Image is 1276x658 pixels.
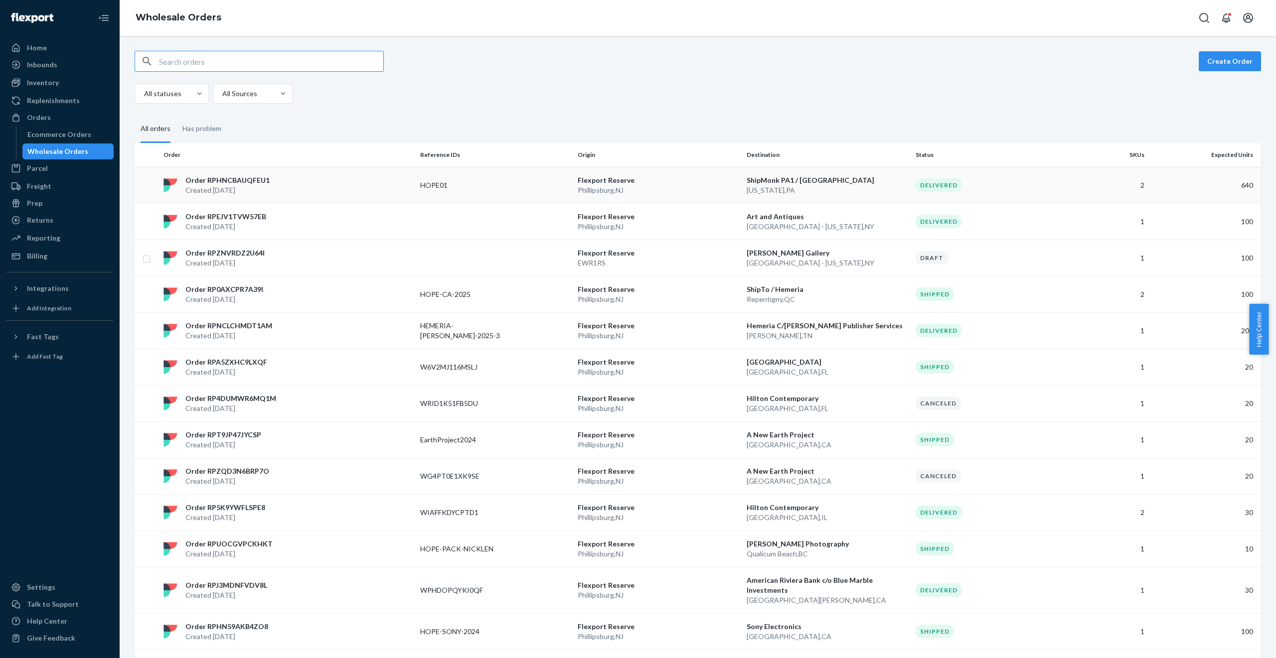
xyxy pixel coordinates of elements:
p: Created [DATE] [185,513,265,523]
p: [GEOGRAPHIC_DATA] , CA [747,632,908,642]
div: Talk to Support [27,599,79,609]
p: Order RPUOCGVPCKHKT [185,539,273,549]
p: ShipMonk PA1 / [GEOGRAPHIC_DATA] [747,175,908,185]
p: Phillipsburg , NJ [578,331,739,341]
p: Phillipsburg , NJ [578,222,739,232]
p: Phillipsburg , NJ [578,294,739,304]
td: 200 [1148,312,1261,349]
td: 30 [1148,494,1261,530]
p: EWR1RS [578,258,739,268]
p: Phillipsburg , NJ [578,185,739,195]
a: Inventory [6,75,114,91]
p: HOPE-PACK-NICKLEN [420,544,500,554]
p: Phillipsburg , NJ [578,513,739,523]
p: W6V2MJ116MSLJ [420,362,500,372]
p: Created [DATE] [185,185,270,195]
div: Reporting [27,233,60,243]
a: Talk to Support [6,596,114,612]
td: 640 [1148,167,1261,203]
p: Flexport Reserve [578,539,739,549]
p: Hemeria C/[PERSON_NAME] Publisher Services [747,321,908,331]
div: Home [27,43,47,53]
p: A New Earth Project [747,466,908,476]
img: flexport logo [163,433,177,447]
p: Sony Electronics [747,622,908,632]
td: 2 [1070,494,1148,530]
td: 1 [1070,385,1148,421]
td: 20 [1148,458,1261,494]
a: Wholesale Orders [136,12,221,23]
a: Freight [6,178,114,194]
img: flexport logo [163,583,177,597]
div: Delivered [916,178,962,192]
p: Order RPJ3MDNFVDV8L [185,580,267,590]
p: [US_STATE] , PA [747,185,908,195]
p: Order RP5K9YWFLSPE8 [185,503,265,513]
p: [PERSON_NAME] Photography [747,539,908,549]
td: 20 [1148,349,1261,385]
p: [PERSON_NAME] Gallery [747,248,908,258]
button: Integrations [6,280,114,296]
p: Phillipsburg , NJ [578,590,739,600]
button: Help Center [1249,304,1269,355]
p: Flexport Reserve [578,175,739,185]
p: [GEOGRAPHIC_DATA] - [US_STATE] , NY [747,258,908,268]
div: Delivered [916,324,962,337]
a: Wholesale Orders [22,143,114,159]
img: flexport logo [163,360,177,374]
td: 20 [1148,421,1261,458]
a: Settings [6,579,114,595]
div: Shipped [916,433,954,446]
p: WPHDOPQYKI0QF [420,585,500,595]
a: Add Fast Tag [6,349,114,365]
p: [GEOGRAPHIC_DATA][PERSON_NAME] , CA [747,595,908,605]
th: Origin [574,143,743,167]
td: 1 [1070,613,1148,650]
a: Home [6,40,114,56]
p: Order RPZQD3N6BRP7O [185,466,269,476]
p: WIAFFKDYCPTD1 [420,508,500,518]
td: 2 [1070,276,1148,312]
p: Phillipsburg , NJ [578,367,739,377]
p: Created [DATE] [185,294,263,304]
button: Create Order [1199,51,1261,71]
p: Created [DATE] [185,331,272,341]
p: Phillipsburg , NJ [578,549,739,559]
th: Expected Units [1148,143,1261,167]
img: flexport logo [163,542,177,556]
p: Flexport Reserve [578,357,739,367]
td: 30 [1148,567,1261,613]
div: Canceled [916,396,961,410]
th: Status [912,143,1069,167]
td: 10 [1148,530,1261,567]
p: [GEOGRAPHIC_DATA] , CA [747,476,908,486]
div: Shipped [916,542,954,555]
div: Delivered [916,583,962,597]
div: Add Integration [27,304,71,312]
img: Flexport logo [11,13,53,23]
p: Order RP4DUMWR6MQ1M [185,394,276,403]
img: flexport logo [163,178,177,192]
div: Shipped [916,625,954,638]
button: Close Navigation [94,8,114,28]
div: Orders [27,113,51,123]
p: Repentigny , QC [747,294,908,304]
p: Art and Antiques [747,212,908,222]
div: Inbounds [27,60,57,70]
p: Hilton Contemporary [747,503,908,513]
p: [GEOGRAPHIC_DATA] - [US_STATE] , NY [747,222,908,232]
a: Inbounds [6,57,114,73]
p: Order RPHNCBAUQFEU1 [185,175,270,185]
p: Created [DATE] [185,476,269,486]
p: Phillipsburg , NJ [578,632,739,642]
a: Reporting [6,230,114,246]
p: Created [DATE] [185,367,267,377]
div: Freight [27,181,51,191]
p: Created [DATE] [185,549,273,559]
p: Created [DATE] [185,590,267,600]
div: Delivered [916,215,962,228]
p: Flexport Reserve [578,248,739,258]
td: 1 [1070,421,1148,458]
img: flexport logo [163,469,177,483]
